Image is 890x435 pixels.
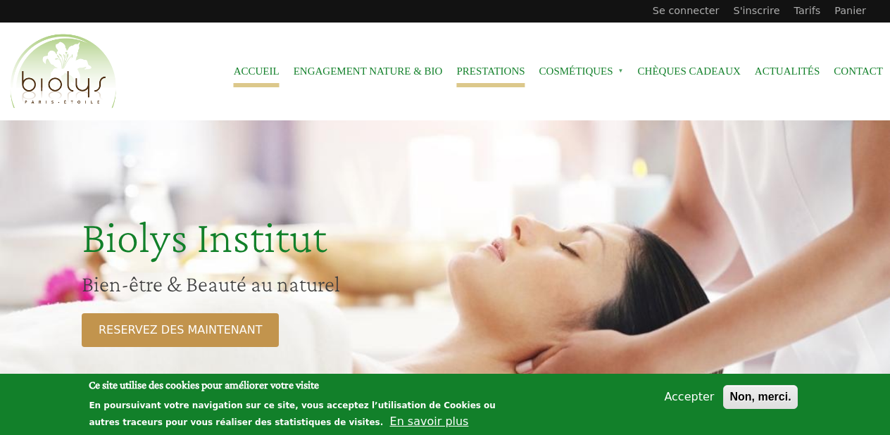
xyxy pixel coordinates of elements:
a: Engagement Nature & Bio [294,56,443,87]
a: RESERVEZ DES MAINTENANT [82,313,279,347]
button: Non, merci. [723,385,797,409]
span: Cosmétiques [539,56,624,87]
span: Biolys Institut [82,212,327,262]
img: Accueil [7,32,120,112]
h2: Bien-être & Beauté au naturel [82,270,552,297]
span: » [618,68,624,74]
a: Contact [834,56,883,87]
a: Accueil [234,56,280,87]
p: En poursuivant votre navigation sur ce site, vous acceptez l’utilisation de Cookies ou autres tra... [89,401,496,427]
button: Accepter [658,389,720,405]
a: Actualités [755,56,820,87]
h2: Ce site utilise des cookies pour améliorer votre visite [89,377,516,393]
button: En savoir plus [390,413,469,430]
a: Prestations [456,56,525,87]
a: Chèques cadeaux [638,56,741,87]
